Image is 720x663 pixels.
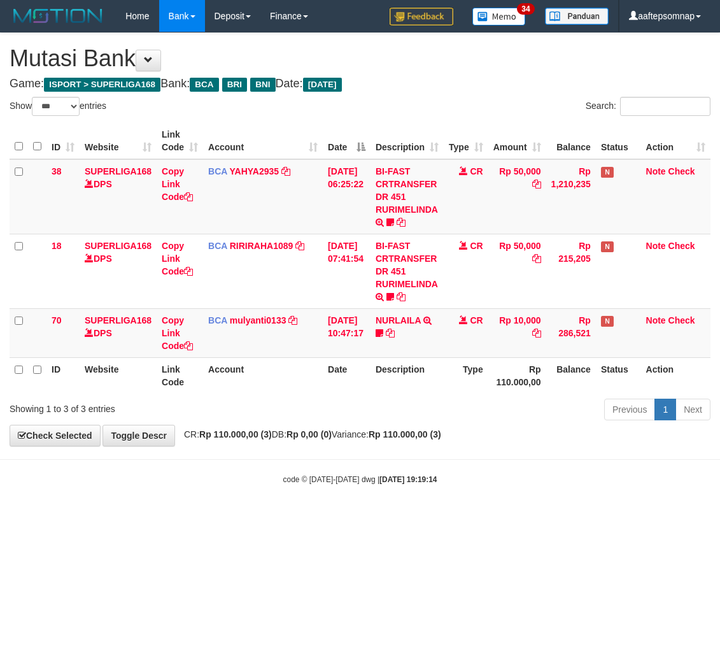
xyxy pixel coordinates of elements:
a: Copy Rp 50,000 to clipboard [532,179,541,189]
span: Has Note [601,241,614,252]
td: BI-FAST CRTRANSFER DR 451 RURIMELINDA [371,159,444,234]
th: Amount: activate to sort column ascending [488,123,546,159]
td: Rp 1,210,235 [546,159,596,234]
a: Copy RIRIRAHA1089 to clipboard [295,241,304,251]
td: [DATE] 06:25:22 [323,159,371,234]
a: Next [675,399,710,420]
span: 38 [52,166,62,176]
label: Show entries [10,97,106,116]
a: Previous [604,399,655,420]
td: Rp 50,000 [488,159,546,234]
input: Search: [620,97,710,116]
a: Copy Rp 10,000 to clipboard [532,328,541,338]
strong: Rp 0,00 (0) [286,429,332,439]
span: CR: DB: Variance: [178,429,441,439]
th: Action: activate to sort column ascending [641,123,710,159]
a: Check [668,241,695,251]
th: Date [323,357,371,394]
a: Copy Rp 50,000 to clipboard [532,253,541,264]
a: Copy BI-FAST CRTRANSFER DR 451 RURIMELINDA to clipboard [397,217,406,227]
a: 1 [654,399,676,420]
th: Description [371,357,444,394]
a: YAHYA2935 [230,166,279,176]
td: DPS [80,159,157,234]
span: 34 [517,3,534,15]
img: Button%20Memo.svg [472,8,526,25]
th: Date: activate to sort column descending [323,123,371,159]
a: Copy BI-FAST CRTRANSFER DR 451 RURIMELINDA to clipboard [397,292,406,302]
span: BNI [250,78,275,92]
span: CR [470,166,483,176]
span: BRI [222,78,247,92]
th: Type [444,357,488,394]
th: Status [596,123,641,159]
td: DPS [80,308,157,357]
th: ID [46,357,80,394]
div: Showing 1 to 3 of 3 entries [10,397,290,415]
span: BCA [190,78,218,92]
span: CR [470,241,483,251]
span: ISPORT > SUPERLIGA168 [44,78,160,92]
th: Status [596,357,641,394]
a: Copy NURLAILA to clipboard [386,328,395,338]
label: Search: [586,97,710,116]
a: Toggle Descr [102,425,175,446]
td: Rp 10,000 [488,308,546,357]
th: ID: activate to sort column ascending [46,123,80,159]
th: Account: activate to sort column ascending [203,123,323,159]
th: Type: activate to sort column ascending [444,123,488,159]
td: Rp 215,205 [546,234,596,308]
th: Balance [546,357,596,394]
td: Rp 286,521 [546,308,596,357]
td: BI-FAST CRTRANSFER DR 451 RURIMELINDA [371,234,444,308]
span: [DATE] [303,78,342,92]
h4: Game: Bank: Date: [10,78,710,90]
a: Copy Link Code [162,166,193,202]
span: 70 [52,315,62,325]
a: SUPERLIGA168 [85,166,152,176]
th: Website [80,357,157,394]
span: Has Note [601,167,614,178]
strong: Rp 110.000,00 (3) [199,429,272,439]
span: Has Note [601,316,614,327]
a: Note [646,166,666,176]
select: Showentries [32,97,80,116]
a: Check Selected [10,425,101,446]
a: Check [668,315,695,325]
a: Check [668,166,695,176]
th: Description: activate to sort column ascending [371,123,444,159]
th: Rp 110.000,00 [488,357,546,394]
th: Balance [546,123,596,159]
span: CR [470,315,483,325]
small: code © [DATE]-[DATE] dwg | [283,475,437,484]
th: Website: activate to sort column ascending [80,123,157,159]
a: Copy Link Code [162,315,193,351]
a: Note [646,241,666,251]
th: Link Code: activate to sort column ascending [157,123,203,159]
span: 18 [52,241,62,251]
img: panduan.png [545,8,609,25]
img: MOTION_logo.png [10,6,106,25]
span: BCA [208,315,227,325]
span: BCA [208,166,227,176]
td: [DATE] 07:41:54 [323,234,371,308]
a: Note [646,315,666,325]
a: NURLAILA [376,315,421,325]
th: Action [641,357,710,394]
a: SUPERLIGA168 [85,315,152,325]
th: Account [203,357,323,394]
a: RIRIRAHA1089 [230,241,293,251]
h1: Mutasi Bank [10,46,710,71]
a: Copy mulyanti0133 to clipboard [288,315,297,325]
td: Rp 50,000 [488,234,546,308]
a: mulyanti0133 [230,315,286,325]
img: Feedback.jpg [390,8,453,25]
a: SUPERLIGA168 [85,241,152,251]
strong: [DATE] 19:19:14 [379,475,437,484]
a: Copy Link Code [162,241,193,276]
th: Link Code [157,357,203,394]
strong: Rp 110.000,00 (3) [369,429,441,439]
span: BCA [208,241,227,251]
a: Copy YAHYA2935 to clipboard [281,166,290,176]
td: DPS [80,234,157,308]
